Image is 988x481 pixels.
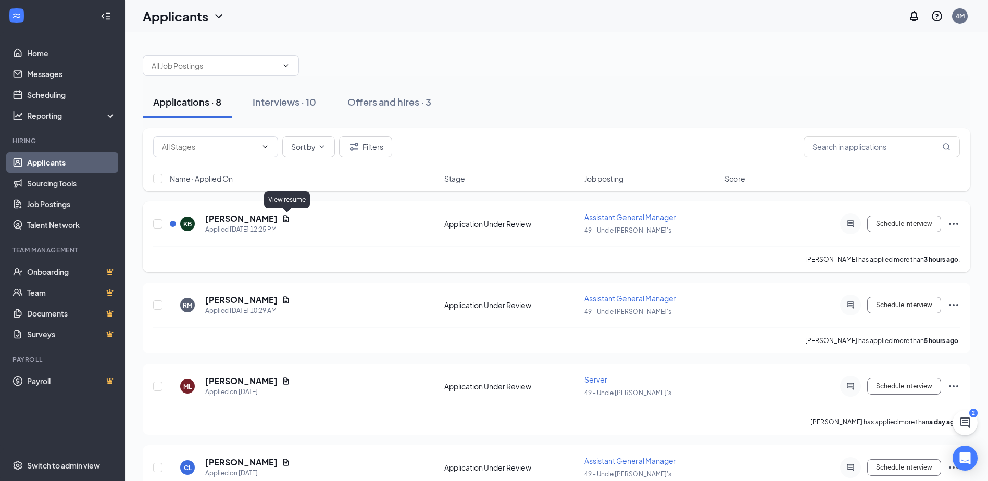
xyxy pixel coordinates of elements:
[205,306,290,316] div: Applied [DATE] 10:29 AM
[584,375,607,384] span: Server
[27,173,116,194] a: Sourcing Tools
[212,10,225,22] svg: ChevronDown
[27,214,116,235] a: Talent Network
[924,256,958,263] b: 3 hours ago
[27,324,116,345] a: SurveysCrown
[205,224,290,235] div: Applied [DATE] 12:25 PM
[584,456,676,465] span: Assistant General Manager
[959,416,971,429] svg: ChatActive
[724,173,745,184] span: Score
[844,301,857,309] svg: ActiveChat
[12,136,114,145] div: Hiring
[27,43,116,64] a: Home
[929,418,958,426] b: a day ago
[584,470,671,478] span: 49 - Uncle [PERSON_NAME]'s
[27,152,116,173] a: Applicants
[444,173,465,184] span: Stage
[924,337,958,345] b: 5 hours ago
[11,10,22,21] svg: WorkstreamLogo
[348,141,360,153] svg: Filter
[152,60,278,71] input: All Job Postings
[844,382,857,390] svg: ActiveChat
[584,294,676,303] span: Assistant General Manager
[339,136,392,157] button: Filter Filters
[143,7,208,25] h1: Applicants
[27,460,100,471] div: Switch to admin view
[153,95,221,108] div: Applications · 8
[27,84,116,105] a: Scheduling
[27,261,116,282] a: OnboardingCrown
[282,61,290,70] svg: ChevronDown
[804,136,960,157] input: Search in applications
[444,381,578,391] div: Application Under Review
[183,301,192,310] div: RM
[282,296,290,304] svg: Document
[584,389,671,397] span: 49 - Uncle [PERSON_NAME]'s
[27,110,117,121] div: Reporting
[444,300,578,310] div: Application Under Review
[27,303,116,324] a: DocumentsCrown
[205,213,278,224] h5: [PERSON_NAME]
[261,143,269,151] svg: ChevronDown
[12,110,23,121] svg: Analysis
[12,460,23,471] svg: Settings
[264,191,310,208] div: View resume
[867,216,941,232] button: Schedule Interview
[810,417,960,426] p: [PERSON_NAME] has applied more than .
[844,463,857,472] svg: ActiveChat
[205,387,290,397] div: Applied on [DATE]
[969,409,978,417] div: 2
[205,457,278,468] h5: [PERSON_NAME]
[205,294,278,306] h5: [PERSON_NAME]
[170,173,233,184] span: Name · Applied On
[867,378,941,395] button: Schedule Interview
[908,10,920,22] svg: Notifications
[931,10,943,22] svg: QuestionInfo
[12,355,114,364] div: Payroll
[27,282,116,303] a: TeamCrown
[27,64,116,84] a: Messages
[282,214,290,223] svg: Document
[27,194,116,214] a: Job Postings
[947,218,960,230] svg: Ellipses
[956,11,965,20] div: 4M
[291,143,316,150] span: Sort by
[27,371,116,391] a: PayrollCrown
[805,336,960,345] p: [PERSON_NAME] has applied more than .
[942,143,951,151] svg: MagnifyingGlass
[282,377,290,385] svg: Document
[444,219,578,229] div: Application Under Review
[947,461,960,474] svg: Ellipses
[953,410,978,435] button: ChatActive
[184,463,192,472] div: CL
[844,220,857,228] svg: ActiveChat
[101,11,111,21] svg: Collapse
[162,141,257,153] input: All Stages
[584,226,671,234] span: 49 - Uncle [PERSON_NAME]'s
[205,375,278,387] h5: [PERSON_NAME]
[183,220,192,229] div: KB
[183,382,192,391] div: ML
[947,380,960,393] svg: Ellipses
[282,458,290,466] svg: Document
[584,212,676,222] span: Assistant General Manager
[805,255,960,264] p: [PERSON_NAME] has applied more than .
[444,462,578,473] div: Application Under Review
[584,308,671,315] span: 49 - Uncle [PERSON_NAME]'s
[12,246,114,255] div: Team Management
[205,468,290,478] div: Applied on [DATE]
[867,297,941,313] button: Schedule Interview
[318,143,326,151] svg: ChevronDown
[947,299,960,311] svg: Ellipses
[253,95,316,108] div: Interviews · 10
[282,136,335,157] button: Sort byChevronDown
[347,95,431,108] div: Offers and hires · 3
[584,173,623,184] span: Job posting
[867,459,941,476] button: Schedule Interview
[953,446,978,471] div: Open Intercom Messenger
